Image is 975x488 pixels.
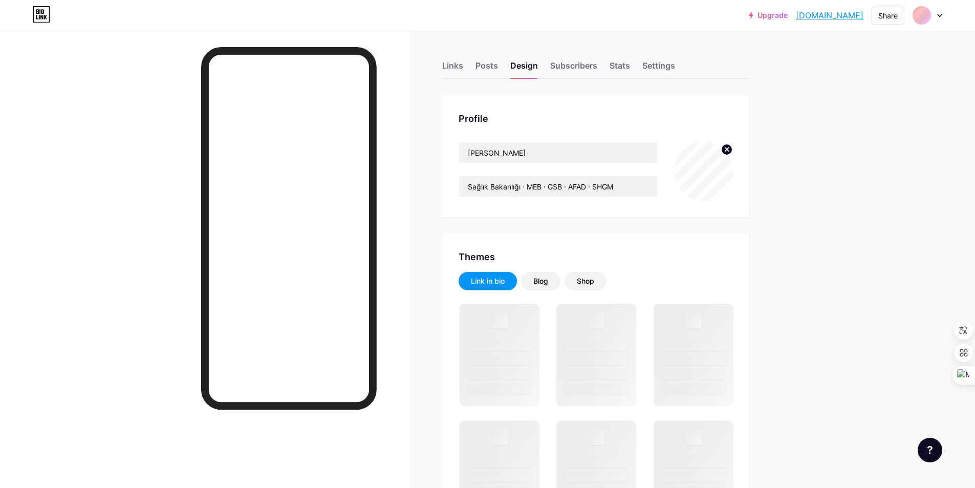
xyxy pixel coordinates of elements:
div: Blog [533,276,548,286]
div: Themes [459,250,733,264]
div: Links [442,59,463,78]
div: Stats [610,59,630,78]
div: Shop [577,276,594,286]
div: Posts [475,59,498,78]
a: Upgrade [749,11,788,19]
a: [DOMAIN_NAME] [796,9,863,22]
div: Settings [642,59,675,78]
div: Share [878,10,898,21]
div: Subscribers [550,59,597,78]
input: Bio [459,176,657,197]
input: Name [459,142,657,163]
div: Link in bio [471,276,505,286]
div: Profile [459,112,733,125]
div: Design [510,59,538,78]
